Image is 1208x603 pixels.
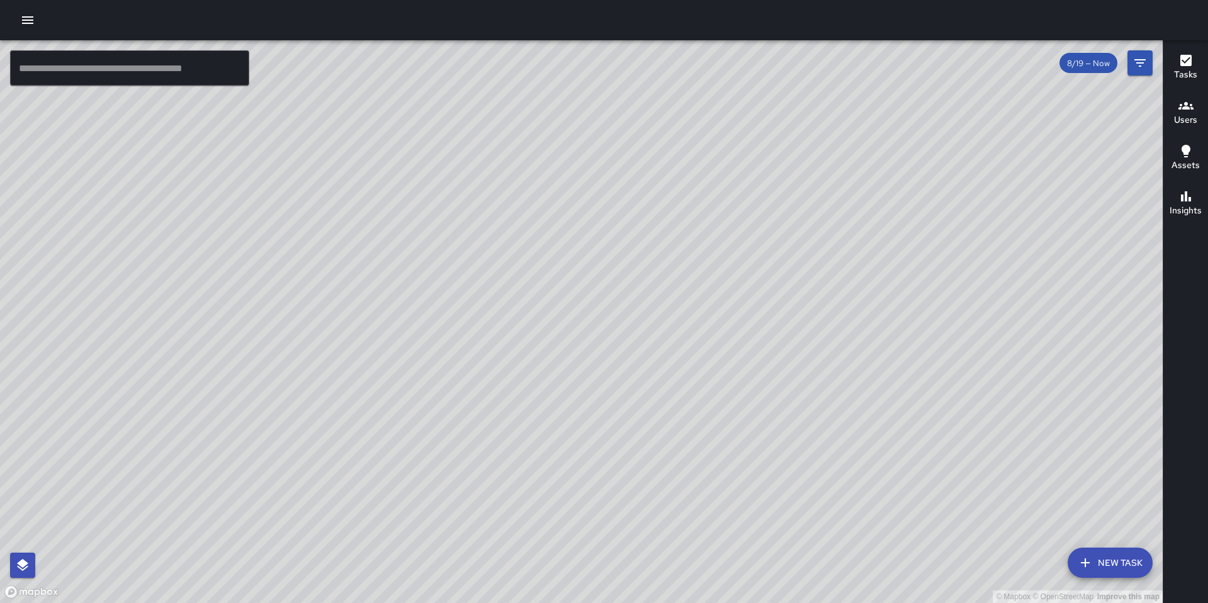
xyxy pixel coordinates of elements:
button: New Task [1068,548,1153,578]
h6: Tasks [1174,68,1197,82]
h6: Assets [1172,159,1200,172]
button: Insights [1163,181,1208,227]
button: Tasks [1163,45,1208,91]
button: Filters [1127,50,1153,76]
h6: Insights [1170,204,1202,218]
h6: Users [1174,113,1197,127]
button: Users [1163,91,1208,136]
span: 8/19 — Now [1060,58,1117,69]
button: Assets [1163,136,1208,181]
